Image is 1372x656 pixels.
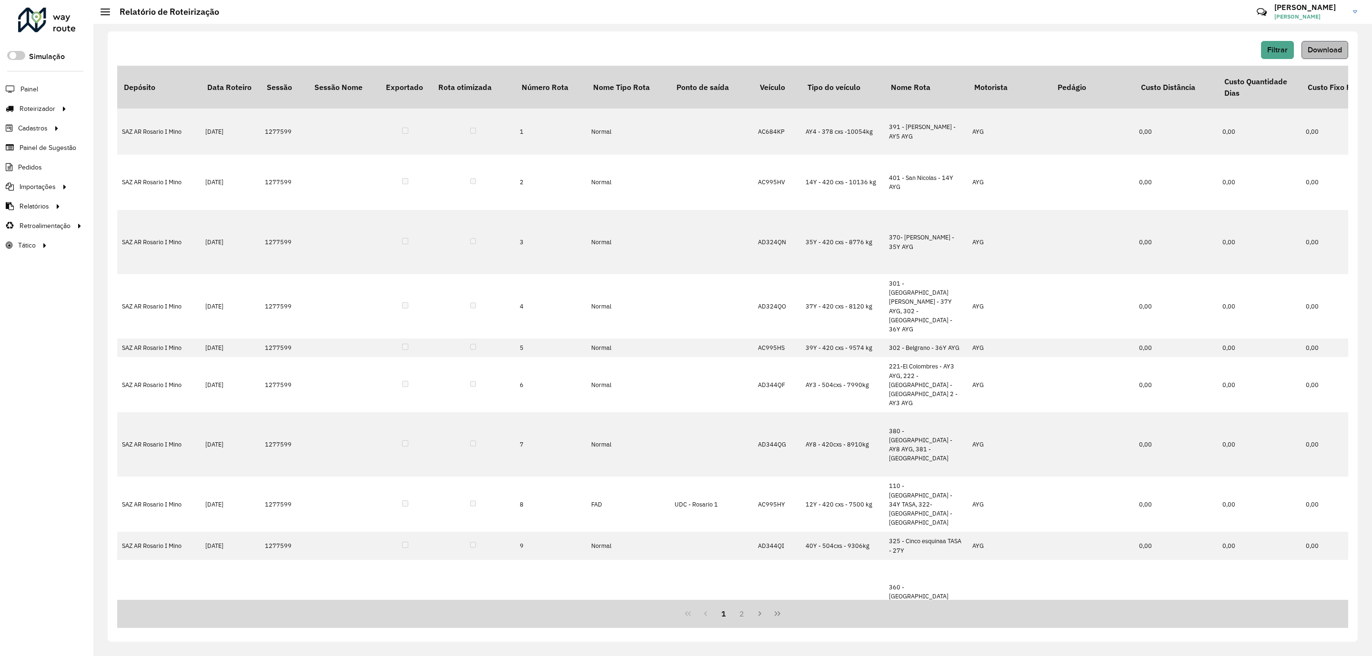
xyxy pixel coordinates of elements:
[515,109,586,155] td: 1
[432,66,515,109] th: Rota otimizada
[515,477,586,532] td: 8
[801,155,884,210] td: 14Y - 420 cxs - 10136 kg
[117,155,201,210] td: SAZ AR Rosario I Mino
[801,477,884,532] td: 12Y - 420 cxs - 7500 kg
[201,274,260,338] td: [DATE]
[968,357,1051,412] td: AYG
[1218,155,1301,210] td: 0,00
[1308,46,1342,54] span: Download
[1134,532,1218,559] td: 0,00
[586,477,670,532] td: FAD
[968,532,1051,559] td: AYG
[260,338,308,357] td: 1277599
[801,532,884,559] td: 40Y - 504cxs - 9306kg
[968,109,1051,155] td: AYG
[1218,532,1301,559] td: 0,00
[515,532,586,559] td: 9
[1134,210,1218,274] td: 0,00
[1134,155,1218,210] td: 0,00
[753,412,801,477] td: AD344QG
[260,532,308,559] td: 1277599
[201,532,260,559] td: [DATE]
[968,477,1051,532] td: AYG
[1274,3,1346,12] h3: [PERSON_NAME]
[117,338,201,357] td: SAZ AR Rosario I Mino
[515,338,586,357] td: 5
[801,210,884,274] td: 35Y - 420 cxs - 8776 kg
[29,51,65,62] label: Simulação
[117,210,201,274] td: SAZ AR Rosario I Mino
[586,210,670,274] td: Normal
[18,240,36,250] span: Tático
[20,104,55,114] span: Roteirizador
[753,109,801,155] td: AC684KP
[117,532,201,559] td: SAZ AR Rosario I Mino
[515,66,586,109] th: Número Rota
[753,210,801,274] td: AD324QN
[1218,210,1301,274] td: 0,00
[201,357,260,412] td: [DATE]
[260,155,308,210] td: 1277599
[968,412,1051,477] td: AYG
[1218,109,1301,155] td: 0,00
[515,274,586,338] td: 4
[715,605,733,623] button: 1
[1218,357,1301,412] td: 0,00
[801,109,884,155] td: AY4 - 378 cxs -10054kg
[586,274,670,338] td: Normal
[753,274,801,338] td: AD324QO
[586,109,670,155] td: Normal
[260,109,308,155] td: 1277599
[586,357,670,412] td: Normal
[753,532,801,559] td: AD344QI
[117,66,201,109] th: Depósito
[753,155,801,210] td: AC995HV
[884,338,968,357] td: 302 - Belgrano - 36Y AYG
[117,357,201,412] td: SAZ AR Rosario I Mino
[18,123,48,133] span: Cadastros
[884,109,968,155] td: 391 - [PERSON_NAME] - AY5 AYG
[1251,2,1272,22] a: Contato Rápido
[260,412,308,477] td: 1277599
[753,477,801,532] td: AC995HY
[201,66,260,109] th: Data Roteiro
[884,477,968,532] td: 110 -[GEOGRAPHIC_DATA] - 34Y TASA, 322- [GEOGRAPHIC_DATA] - [GEOGRAPHIC_DATA]
[801,66,884,109] th: Tipo do veículo
[260,66,308,109] th: Sessão
[753,66,801,109] th: Veículo
[1301,41,1348,59] button: Download
[1134,109,1218,155] td: 0,00
[753,357,801,412] td: AD344QF
[586,155,670,210] td: Normal
[308,66,379,109] th: Sessão Nome
[201,338,260,357] td: [DATE]
[18,162,42,172] span: Pedidos
[968,155,1051,210] td: AYG
[1134,357,1218,412] td: 0,00
[801,274,884,338] td: 37Y - 420 cxs - 8120 kg
[1218,66,1301,109] th: Custo Quantidade Dias
[379,66,432,109] th: Exportado
[884,274,968,338] td: 301 - [GEOGRAPHIC_DATA][PERSON_NAME] - 37Y AYG, 302 - [GEOGRAPHIC_DATA] - 36Y AYG
[884,66,968,109] th: Nome Rota
[117,477,201,532] td: SAZ AR Rosario I Mino
[117,274,201,338] td: SAZ AR Rosario I Mino
[110,7,219,17] h2: Relatório de Roteirização
[1134,66,1218,109] th: Custo Distância
[20,84,38,94] span: Painel
[260,477,308,532] td: 1277599
[884,155,968,210] td: 401 - San Nicolas - 14Y AYG
[884,210,968,274] td: 370- [PERSON_NAME] - 35Y AYG
[884,357,968,412] td: 221-El Colombres - AY3 AYG, 222 - [GEOGRAPHIC_DATA] - [GEOGRAPHIC_DATA] 2 - AY3 AYG
[801,412,884,477] td: AY8 - 420cxs - 8910kg
[515,412,586,477] td: 7
[1051,66,1134,109] th: Pedágio
[1134,338,1218,357] td: 0,00
[768,605,787,623] button: Last Page
[1267,46,1288,54] span: Filtrar
[20,143,76,153] span: Painel de Sugestão
[1261,41,1294,59] button: Filtrar
[1134,412,1218,477] td: 0,00
[884,412,968,477] td: 380 - [GEOGRAPHIC_DATA] - AY8 AYG, 381 - [GEOGRAPHIC_DATA]
[968,66,1051,109] th: Motorista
